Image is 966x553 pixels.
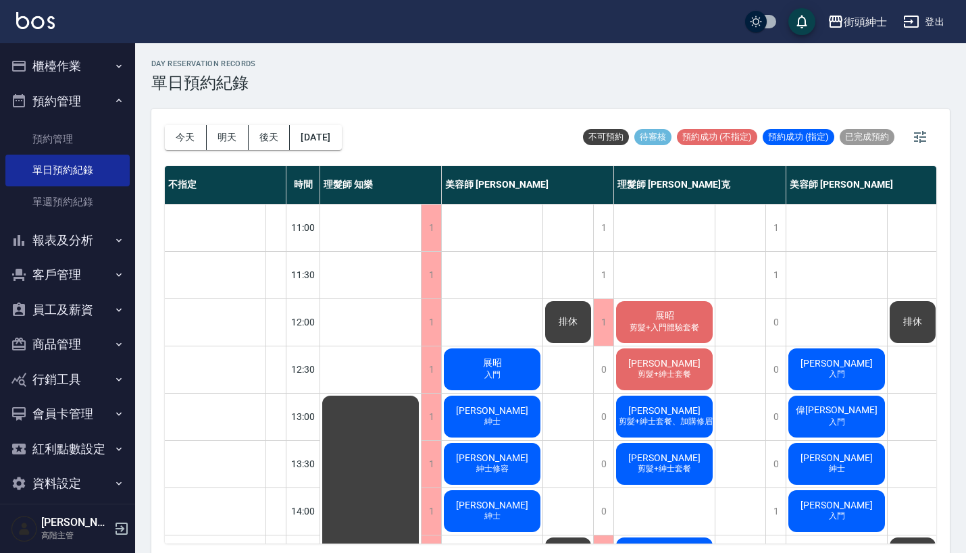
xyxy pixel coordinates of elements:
[635,369,694,380] span: 剪髮+紳士套餐
[290,125,341,150] button: [DATE]
[900,316,925,328] span: 排休
[286,166,320,204] div: 時間
[826,369,848,380] span: 入門
[614,166,786,204] div: 理髮師 [PERSON_NAME]克
[421,441,441,488] div: 1
[798,500,875,510] span: [PERSON_NAME]
[286,440,320,488] div: 13:30
[765,346,786,393] div: 0
[798,358,875,369] span: [PERSON_NAME]
[593,205,613,251] div: 1
[822,8,892,36] button: 街頭紳士
[626,452,703,463] span: [PERSON_NAME]
[286,393,320,440] div: 13:00
[556,316,580,328] span: 排休
[286,488,320,535] div: 14:00
[593,299,613,346] div: 1
[151,59,256,68] h2: day Reservation records
[634,131,671,143] span: 待審核
[5,431,130,467] button: 紅利點數設定
[765,394,786,440] div: 0
[898,9,950,34] button: 登出
[320,166,442,204] div: 理髮師 知樂
[41,529,110,542] p: 高階主管
[482,369,503,381] span: 入門
[635,463,694,475] span: 剪髮+紳士套餐
[5,257,130,292] button: 客戶管理
[5,49,130,84] button: 櫃檯作業
[5,327,130,362] button: 商品管理
[5,396,130,431] button: 會員卡管理
[421,299,441,346] div: 1
[593,441,613,488] div: 0
[765,299,786,346] div: 0
[788,8,815,35] button: save
[765,252,786,298] div: 1
[421,488,441,535] div: 1
[627,322,702,334] span: 剪髮+入門體驗套餐
[165,166,286,204] div: 不指定
[840,131,894,143] span: 已完成預約
[453,500,531,510] span: [PERSON_NAME]
[11,515,38,542] img: Person
[151,74,256,93] h3: 單日預約紀錄
[207,125,249,150] button: 明天
[765,441,786,488] div: 0
[626,405,703,416] span: [PERSON_NAME]
[653,310,677,322] span: 展昭
[41,516,110,529] h5: [PERSON_NAME]
[442,166,614,204] div: 美容師 [PERSON_NAME]
[826,510,848,522] span: 入門
[421,346,441,393] div: 1
[474,463,511,475] span: 紳士修容
[286,346,320,393] div: 12:30
[593,346,613,393] div: 0
[593,252,613,298] div: 1
[593,394,613,440] div: 0
[249,125,290,150] button: 後天
[616,416,732,427] span: 剪髮+紳士套餐、加購修眉修容
[677,131,757,143] span: 預約成功 (不指定)
[793,404,880,417] span: 偉[PERSON_NAME]
[453,405,531,416] span: [PERSON_NAME]
[626,358,703,369] span: [PERSON_NAME]
[482,416,503,427] span: 紳士
[5,466,130,501] button: 資料設定
[421,205,441,251] div: 1
[5,292,130,327] button: 員工及薪資
[5,124,130,155] a: 預約管理
[480,357,505,369] span: 展昭
[286,298,320,346] div: 12:00
[5,186,130,217] a: 單週預約紀錄
[165,125,207,150] button: 今天
[5,84,130,119] button: 預約管理
[593,488,613,535] div: 0
[16,12,55,29] img: Logo
[482,510,503,522] span: 紳士
[286,204,320,251] div: 11:00
[844,14,887,30] div: 街頭紳士
[5,362,130,397] button: 行銷工具
[5,223,130,258] button: 報表及分析
[421,252,441,298] div: 1
[798,452,875,463] span: [PERSON_NAME]
[5,155,130,186] a: 單日預約紀錄
[583,131,629,143] span: 不可預約
[826,463,848,475] span: 紳士
[826,417,848,428] span: 入門
[765,205,786,251] div: 1
[453,452,531,463] span: [PERSON_NAME]
[763,131,834,143] span: 預約成功 (指定)
[286,251,320,298] div: 11:30
[421,394,441,440] div: 1
[786,166,959,204] div: 美容師 [PERSON_NAME]
[765,488,786,535] div: 1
